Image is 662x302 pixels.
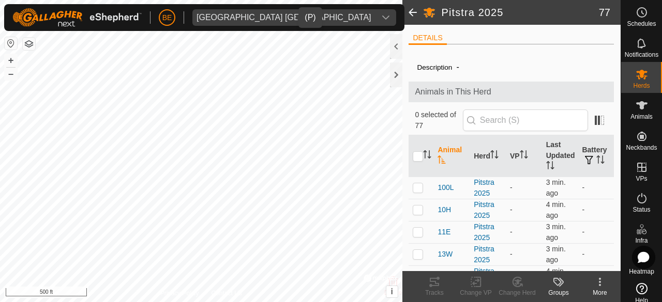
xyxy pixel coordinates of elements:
p-sorticon: Activate to sort [546,163,554,171]
app-display-virtual-paddock-transition: - [510,250,513,258]
div: Tracks [414,288,455,297]
th: VP [506,135,542,177]
button: – [5,68,17,80]
span: 100L [438,182,454,193]
button: Reset Map [5,37,17,50]
li: DETAILS [409,33,446,45]
span: Notifications [625,52,658,58]
td: - [578,199,614,221]
span: 10H [438,204,451,215]
span: 13W [438,249,453,260]
span: Animals [630,114,653,120]
span: VPs [636,176,647,182]
span: 0 selected of 77 [415,109,462,131]
th: Last Updated [542,135,578,177]
span: 11E [438,227,450,237]
td: - [578,177,614,199]
span: Aug 12, 2025, 2:12 PM [546,200,566,219]
div: Pitstra 2025 [474,177,502,199]
p-sorticon: Activate to sort [490,152,499,160]
span: Schedules [627,21,656,27]
label: Description [417,63,452,71]
div: More [579,288,621,297]
span: Aug 12, 2025, 2:13 PM [546,222,566,242]
button: Map Layers [23,38,35,50]
th: Battery [578,135,614,177]
span: 77 [599,5,610,20]
p-sorticon: Activate to sort [596,157,605,165]
p-sorticon: Activate to sort [438,157,446,165]
span: Herds [633,83,650,89]
a: Contact Us [211,289,242,298]
span: Animals in This Herd [415,86,608,98]
th: Herd [470,135,506,177]
p-sorticon: Activate to sort [423,152,431,160]
app-display-virtual-paddock-transition: - [510,183,513,192]
div: [GEOGRAPHIC_DATA] [GEOGRAPHIC_DATA] [197,13,371,22]
input: Search (S) [463,109,588,131]
div: Pitstra 2025 [474,221,502,243]
span: BE [162,12,172,23]
span: Neckbands [626,145,657,151]
span: Infra [635,237,648,244]
span: Aug 12, 2025, 2:13 PM [546,178,566,197]
div: Pitstra 2025 [474,244,502,265]
div: Change Herd [496,288,538,297]
a: Privacy Policy [160,289,199,298]
img: Gallagher Logo [12,8,142,27]
span: i [390,287,393,296]
span: Status [633,206,650,213]
h2: Pitstra 2025 [442,6,599,19]
span: Aug 12, 2025, 2:12 PM [546,267,566,286]
div: Change VP [455,288,496,297]
button: i [386,286,398,297]
span: Olds College Alberta [192,9,375,26]
p-sorticon: Activate to sort [520,152,528,160]
td: - [578,221,614,243]
div: Groups [538,288,579,297]
button: + [5,54,17,67]
div: Pitstra 2025 [474,199,502,221]
span: Heatmap [629,268,654,275]
app-display-virtual-paddock-transition: - [510,205,513,214]
span: - [452,58,463,75]
td: - [578,243,614,265]
span: Aug 12, 2025, 2:13 PM [546,245,566,264]
td: - [578,265,614,288]
div: dropdown trigger [375,9,396,26]
th: Animal [433,135,470,177]
app-display-virtual-paddock-transition: - [510,228,513,236]
div: Pitstra 2025 [474,266,502,288]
